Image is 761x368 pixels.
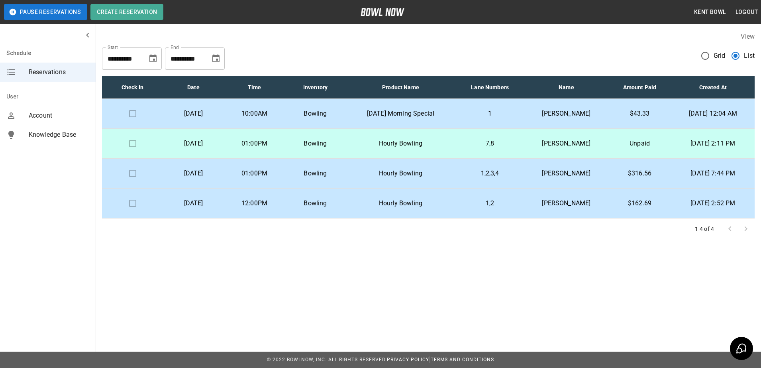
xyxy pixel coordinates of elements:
p: Hourly Bowling [352,139,449,148]
th: Product Name [346,76,455,99]
p: [DATE] 7:44 PM [678,169,748,178]
p: Bowling [291,169,339,178]
p: [PERSON_NAME] [531,109,602,118]
p: [PERSON_NAME] [531,169,602,178]
p: Bowling [291,109,339,118]
p: [DATE] [169,199,218,208]
p: [PERSON_NAME] [531,199,602,208]
th: Check In [102,76,163,99]
p: 1 [462,109,518,118]
p: 7,8 [462,139,518,148]
img: logo [361,8,404,16]
p: 01:00PM [230,169,279,178]
p: 10:00AM [230,109,279,118]
p: [DATE] 12:04 AM [678,109,748,118]
span: Knowledge Base [29,130,89,140]
th: Amount Paid [608,76,671,99]
p: 12:00PM [230,199,279,208]
p: Hourly Bowling [352,199,449,208]
span: Account [29,111,89,120]
p: 1-4 of 4 [695,225,714,233]
p: [DATE] [169,169,218,178]
button: Create Reservation [90,4,163,20]
p: [DATE] 2:11 PM [678,139,748,148]
button: Kent Bowl [691,5,729,20]
span: Grid [714,51,726,61]
a: Terms and Conditions [431,357,494,362]
th: Inventory [285,76,346,99]
a: Privacy Policy [387,357,429,362]
th: Name [524,76,608,99]
label: View [741,33,755,40]
p: $316.56 [615,169,665,178]
span: © 2022 BowlNow, Inc. All Rights Reserved. [267,357,387,362]
p: [DATE] 2:52 PM [678,199,748,208]
p: [DATE] Morning Special [352,109,449,118]
p: Unpaid [615,139,665,148]
p: 1,2,3,4 [462,169,518,178]
th: Lane Numbers [455,76,524,99]
button: Pause Reservations [4,4,87,20]
span: Reservations [29,67,89,77]
p: [PERSON_NAME] [531,139,602,148]
p: Bowling [291,199,339,208]
th: Created At [671,76,755,99]
button: Logout [732,5,761,20]
button: Choose date, selected date is Sep 21, 2025 [145,51,161,67]
span: List [744,51,755,61]
p: Hourly Bowling [352,169,449,178]
p: $162.69 [615,199,665,208]
p: [DATE] [169,139,218,148]
th: Time [224,76,285,99]
button: Choose date, selected date is Oct 21, 2025 [208,51,224,67]
p: [DATE] [169,109,218,118]
p: Bowling [291,139,339,148]
p: 01:00PM [230,139,279,148]
p: $43.33 [615,109,665,118]
p: 1,2 [462,199,518,208]
th: Date [163,76,224,99]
